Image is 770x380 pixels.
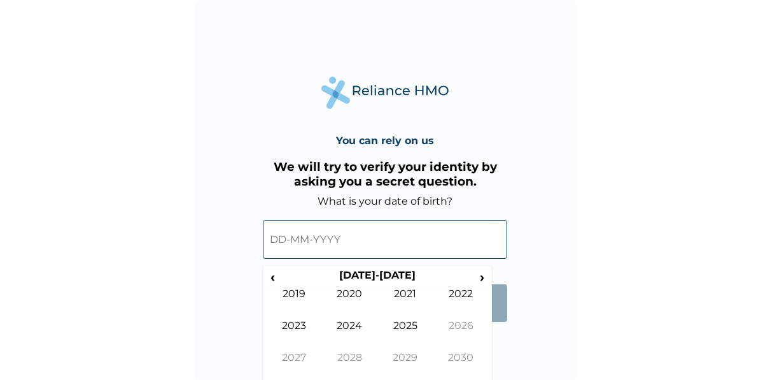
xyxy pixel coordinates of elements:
th: [DATE]-[DATE] [279,269,475,287]
td: 2026 [433,319,489,351]
td: 2019 [266,288,322,319]
h3: We will try to verify your identity by asking you a secret question. [263,159,507,189]
td: 2020 [322,288,378,319]
td: 2024 [322,319,378,351]
td: 2022 [433,288,489,319]
input: DD-MM-YYYY [263,220,507,259]
span: ‹ [266,269,279,285]
img: Reliance Health's Logo [321,77,449,109]
td: 2023 [266,319,322,351]
td: 2021 [377,288,433,319]
td: 2025 [377,319,433,351]
span: › [475,269,489,285]
h4: You can rely on us [336,135,434,147]
label: What is your date of birth? [318,195,452,207]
